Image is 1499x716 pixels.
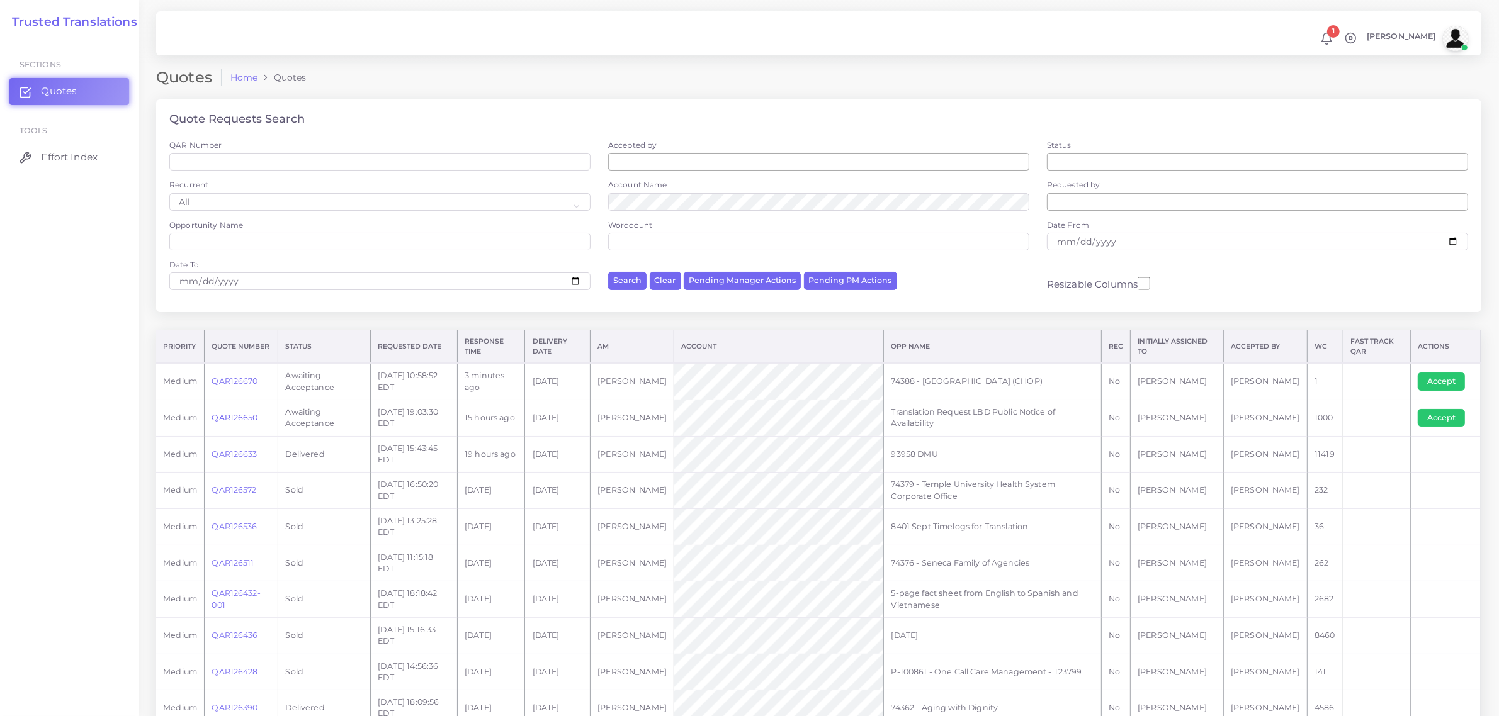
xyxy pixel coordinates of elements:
th: Fast Track QAR [1343,330,1410,363]
td: No [1101,363,1130,400]
td: 232 [1308,473,1343,509]
td: 8460 [1308,617,1343,654]
a: QAR126428 [212,667,257,676]
span: medium [163,485,197,495]
td: [DATE] [457,545,525,581]
span: medium [163,376,197,386]
td: [PERSON_NAME] [1131,545,1224,581]
td: [PERSON_NAME] [591,473,674,509]
th: Initially Assigned to [1131,330,1224,363]
th: Priority [156,330,205,363]
a: QAR126633 [212,449,257,459]
td: [DATE] 13:25:28 EDT [371,508,458,545]
label: Date To [169,259,199,270]
td: 2682 [1308,581,1343,618]
span: medium [163,522,197,531]
th: Quote Number [205,330,278,363]
span: medium [163,667,197,676]
td: [DATE] [525,654,591,690]
th: Delivery Date [525,330,591,363]
span: medium [163,558,197,568]
td: No [1101,473,1130,509]
span: medium [163,449,197,459]
td: 74376 - Seneca Family of Agencies [884,545,1101,581]
td: Sold [278,581,371,618]
label: Opportunity Name [169,220,243,230]
th: Requested Date [371,330,458,363]
label: Resizable Columns [1047,276,1150,291]
td: [PERSON_NAME] [1131,654,1224,690]
td: Delivered [278,436,371,473]
td: [PERSON_NAME] [1131,508,1224,545]
li: Quotes [257,71,306,84]
img: avatar [1443,26,1468,51]
th: Opp Name [884,330,1101,363]
label: QAR Number [169,140,222,150]
button: Clear [650,272,681,290]
label: Wordcount [608,220,652,230]
th: Status [278,330,371,363]
a: Trusted Translations [3,15,137,30]
td: 8401 Sept Timelogs for Translation [884,508,1101,545]
td: 19 hours ago [457,436,525,473]
td: [PERSON_NAME] [1223,473,1307,509]
label: Account Name [608,179,667,190]
label: Requested by [1047,179,1100,190]
td: No [1101,545,1130,581]
button: Accept [1418,372,1465,390]
td: [PERSON_NAME] [1223,617,1307,654]
a: QAR126436 [212,630,257,640]
td: [DATE] 11:15:18 EDT [371,545,458,581]
td: [PERSON_NAME] [591,617,674,654]
td: [DATE] [525,508,591,545]
td: 74379 - Temple University Health System Corporate Office [884,473,1101,509]
td: 74388 - [GEOGRAPHIC_DATA] (CHOP) [884,363,1101,400]
td: Translation Request LBD Public Notice of Availability [884,400,1101,436]
td: [PERSON_NAME] [591,436,674,473]
td: [DATE] [525,400,591,436]
a: QAR126511 [212,558,254,568]
td: [PERSON_NAME] [1223,581,1307,618]
td: [PERSON_NAME] [1131,400,1224,436]
th: REC [1101,330,1130,363]
td: [DATE] [525,436,591,473]
td: [DATE] 19:03:30 EDT [371,400,458,436]
td: [PERSON_NAME] [1223,436,1307,473]
h4: Quote Requests Search [169,113,305,126]
a: Effort Index [9,144,129,171]
td: 1000 [1308,400,1343,436]
td: [DATE] [525,617,591,654]
td: 1 [1308,363,1343,400]
td: [DATE] 10:58:52 EDT [371,363,458,400]
td: No [1101,508,1130,545]
td: 5-page fact sheet from English to Spanish and Vietnamese [884,581,1101,618]
a: Quotes [9,78,129,104]
td: 11419 [1308,436,1343,473]
td: No [1101,654,1130,690]
td: Sold [278,545,371,581]
td: [DATE] 14:56:36 EDT [371,654,458,690]
label: Accepted by [608,140,657,150]
a: 1 [1316,32,1338,45]
td: 93958 DMU [884,436,1101,473]
td: P-100861 - One Call Care Management - T23799 [884,654,1101,690]
td: [DATE] [525,473,591,509]
label: Status [1047,140,1072,150]
td: [PERSON_NAME] [1131,363,1224,400]
label: Date From [1047,220,1089,230]
td: [PERSON_NAME] [591,654,674,690]
span: medium [163,630,197,640]
td: [DATE] 18:18:42 EDT [371,581,458,618]
span: Quotes [41,84,77,98]
a: Home [230,71,258,84]
td: [DATE] [457,617,525,654]
button: Pending PM Actions [804,272,897,290]
th: WC [1308,330,1343,363]
span: medium [163,413,197,422]
td: [DATE] [525,363,591,400]
input: Resizable Columns [1138,276,1150,291]
td: [PERSON_NAME] [1131,473,1224,509]
td: [PERSON_NAME] [1223,545,1307,581]
th: AM [591,330,674,363]
td: [DATE] [457,654,525,690]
